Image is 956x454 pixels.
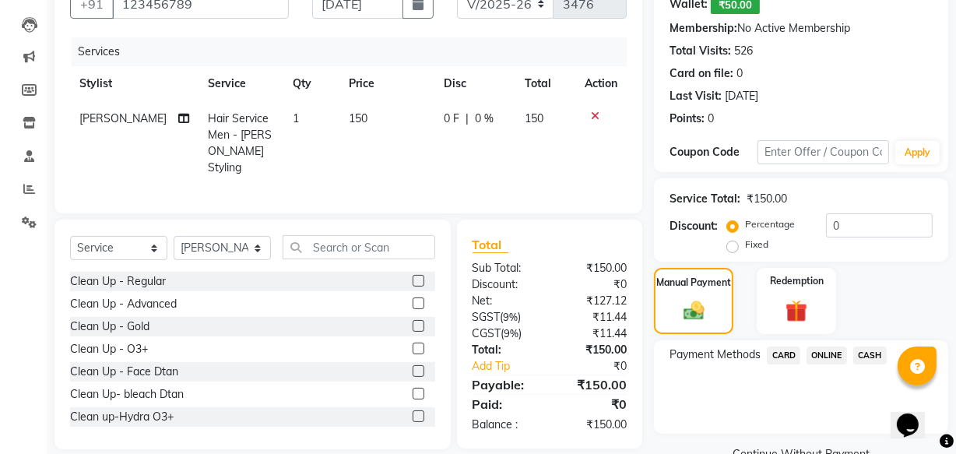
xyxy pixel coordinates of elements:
span: 150 [349,111,367,125]
div: ₹150.00 [550,342,638,358]
div: 0 [736,65,743,82]
div: Payable: [461,375,550,394]
div: ( ) [461,309,550,326]
div: Clean Up - Face Dtan [70,364,178,380]
div: Paid: [461,395,550,414]
span: 9% [504,311,518,323]
div: 526 [734,43,753,59]
span: 1 [293,111,299,125]
div: Membership: [670,20,737,37]
span: Hair Service Men - [PERSON_NAME] Styling [208,111,272,174]
span: 9% [504,327,519,340]
span: CASH [853,347,887,364]
label: Manual Payment [656,276,731,290]
span: 150 [525,111,543,125]
span: Payment Methods [670,347,761,363]
div: Clean Up - Gold [70,319,149,335]
span: ONLINE [807,347,847,364]
label: Fixed [745,238,768,252]
div: ₹0 [564,358,638,375]
input: Search or Scan [283,235,435,259]
div: Clean Up - Advanced [70,296,177,312]
label: Redemption [770,274,824,288]
div: Sub Total: [461,260,550,276]
th: Stylist [70,66,199,101]
th: Service [199,66,283,101]
div: Clean Up - Regular [70,273,166,290]
div: ₹0 [550,276,638,293]
th: Price [339,66,435,101]
span: Total [473,237,508,253]
div: ₹150.00 [550,417,638,433]
div: ( ) [461,326,550,342]
div: ₹0 [550,395,638,414]
div: Total: [461,342,550,358]
div: ₹150.00 [550,375,638,394]
input: Enter Offer / Coupon Code [757,140,889,164]
div: No Active Membership [670,20,933,37]
div: ₹11.44 [550,326,638,342]
button: Apply [895,141,940,164]
div: Clean Up- bleach Dtan [70,386,184,403]
th: Total [515,66,575,101]
div: Last Visit: [670,88,722,104]
th: Qty [283,66,339,101]
a: Add Tip [461,358,564,375]
div: Card on file: [670,65,733,82]
div: Points: [670,111,705,127]
div: 0 [708,111,714,127]
label: Percentage [745,217,795,231]
div: [DATE] [725,88,758,104]
div: Clean Up - O3+ [70,341,148,357]
div: ₹150.00 [550,260,638,276]
div: Discount: [670,218,718,234]
div: Service Total: [670,191,740,207]
span: 0 % [475,111,494,127]
span: CGST [473,326,501,340]
div: Discount: [461,276,550,293]
th: Action [575,66,627,101]
div: Balance : [461,417,550,433]
div: Net: [461,293,550,309]
div: ₹150.00 [747,191,787,207]
div: ₹11.44 [550,309,638,326]
span: | [466,111,469,127]
img: _gift.svg [779,297,814,325]
div: Coupon Code [670,144,757,160]
div: Clean up-Hydra O3+ [70,409,174,425]
div: ₹127.12 [550,293,638,309]
iframe: chat widget [891,392,940,438]
th: Disc [434,66,515,101]
span: 0 F [444,111,459,127]
span: CARD [767,347,800,364]
span: [PERSON_NAME] [79,111,167,125]
span: SGST [473,310,501,324]
img: _cash.svg [677,299,711,323]
div: Services [72,37,638,66]
div: Total Visits: [670,43,731,59]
